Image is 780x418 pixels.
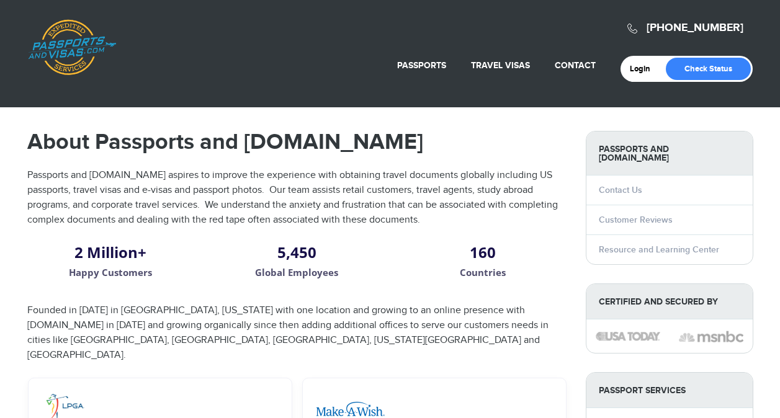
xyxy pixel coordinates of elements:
p: Happy Customers [27,265,195,280]
h2: 5,450 [213,249,380,256]
strong: PASSPORT SERVICES [586,373,753,408]
h2: 160 [399,249,567,256]
h1: About Passports and [DOMAIN_NAME] [27,131,567,153]
strong: Passports and [DOMAIN_NAME] [586,131,753,176]
p: Founded in [DATE] in [GEOGRAPHIC_DATA], [US_STATE] with one location and growing to an online pre... [27,303,567,363]
p: Global Employees [213,265,380,280]
a: Login [630,64,659,74]
a: Contact [555,60,596,71]
a: Passports [397,60,446,71]
a: Passports & [DOMAIN_NAME] [28,19,116,75]
a: [PHONE_NUMBER] [647,21,743,35]
img: image description [679,329,743,344]
p: Passports and [DOMAIN_NAME] aspires to improve the experience with obtaining travel documents glo... [27,168,567,228]
h2: 2 Million+ [27,249,195,256]
strong: Certified and Secured by [586,284,753,319]
a: Contact Us [599,185,642,195]
img: image description [596,332,660,340]
a: Customer Reviews [599,215,673,225]
p: Countries [399,265,567,280]
a: Travel Visas [471,60,530,71]
a: Resource and Learning Center [599,244,719,255]
a: Check Status [666,58,751,80]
